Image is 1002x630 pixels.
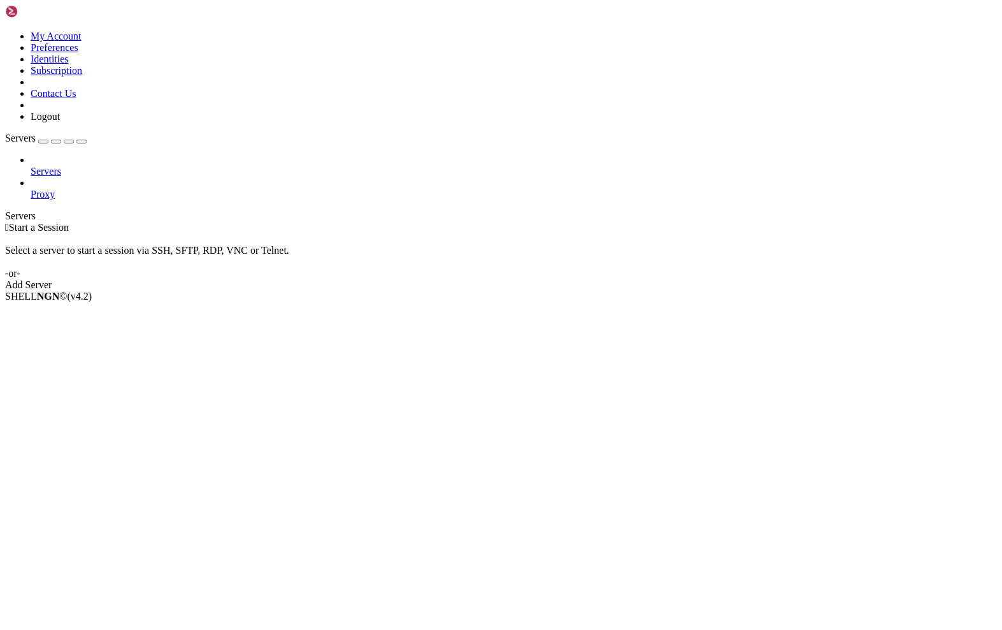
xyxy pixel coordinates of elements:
[31,166,997,177] a: Servers
[31,31,82,41] a: My Account
[31,166,61,177] span: Servers
[31,88,76,99] a: Contact Us
[31,65,82,76] a: Subscription
[31,54,69,64] a: Identities
[31,189,997,200] a: Proxy
[5,210,997,222] div: Servers
[31,177,997,200] li: Proxy
[5,279,997,291] div: Add Server
[31,42,78,53] a: Preferences
[31,154,997,177] li: Servers
[5,222,9,233] span: 
[37,291,60,302] b: NGN
[68,291,92,302] span: 4.2.0
[5,133,87,143] a: Servers
[5,233,997,279] div: Select a server to start a session via SSH, SFTP, RDP, VNC or Telnet. -or-
[5,5,78,18] img: Shellngn
[31,111,60,122] a: Logout
[5,291,92,302] span: SHELL ©
[5,133,36,143] span: Servers
[31,189,55,200] span: Proxy
[9,222,69,233] span: Start a Session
